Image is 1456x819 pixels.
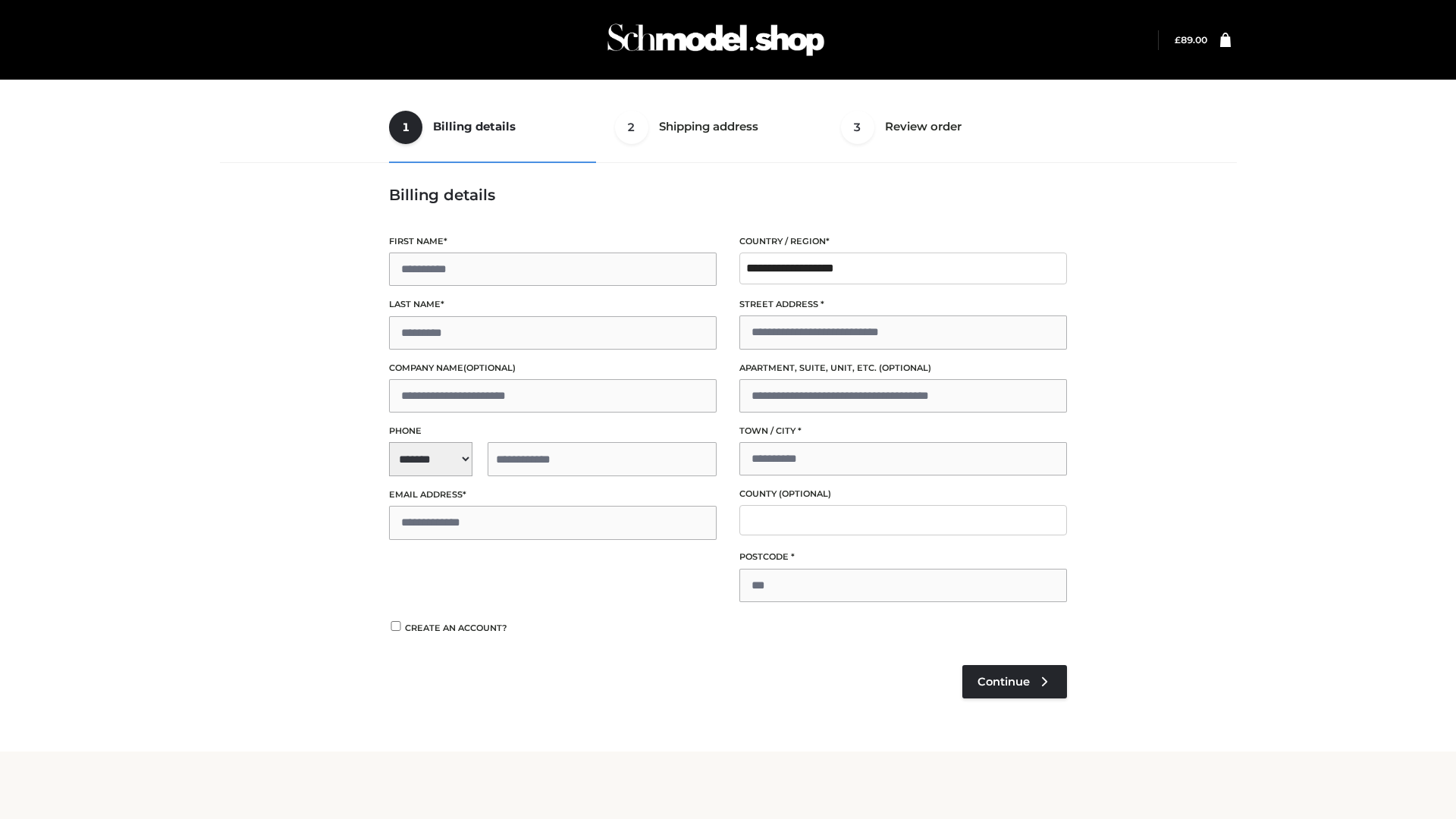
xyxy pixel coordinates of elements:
[739,297,1067,312] label: Street address
[1175,34,1207,45] a: £89.00
[389,297,717,312] label: Last name
[405,623,507,633] span: Create an account?
[463,362,516,373] span: (optional)
[739,424,1067,438] label: Town / City
[389,234,717,249] label: First name
[977,675,1030,689] span: Continue
[1175,34,1181,45] span: £
[602,10,830,70] img: Schmodel Admin 964
[389,488,717,502] label: Email address
[739,550,1067,564] label: Postcode
[389,424,717,438] label: Phone
[962,665,1067,698] a: Continue
[779,488,831,499] span: (optional)
[739,361,1067,375] label: Apartment, suite, unit, etc.
[1175,34,1207,45] bdi: 89.00
[389,361,717,375] label: Company name
[879,362,931,373] span: (optional)
[389,186,1067,204] h3: Billing details
[739,487,1067,501] label: County
[739,234,1067,249] label: Country / Region
[389,621,403,631] input: Create an account?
